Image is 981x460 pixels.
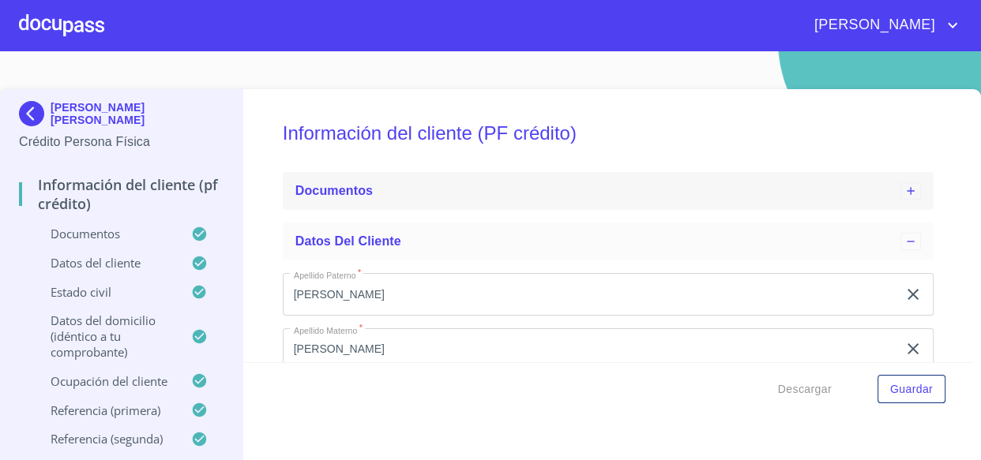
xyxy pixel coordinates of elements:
span: Datos del cliente [295,234,401,248]
h5: Información del cliente (PF crédito) [283,101,934,166]
button: Descargar [772,375,838,404]
div: Documentos [283,172,934,210]
button: clear input [904,285,923,304]
div: [PERSON_NAME] [PERSON_NAME] [19,101,224,133]
p: Estado Civil [19,284,191,300]
span: Descargar [778,380,832,399]
p: Referencia (primera) [19,402,191,418]
p: Ocupación del Cliente [19,373,191,389]
span: [PERSON_NAME] [802,13,943,38]
button: clear input [904,339,923,358]
button: Guardar [878,375,945,404]
p: [PERSON_NAME] [PERSON_NAME] [51,101,224,126]
p: Datos del cliente [19,255,191,271]
p: Documentos [19,226,191,241]
button: account of current user [802,13,962,38]
img: Docupass spot blue [19,101,51,126]
p: Datos del domicilio (idéntico a tu comprobante) [19,312,191,360]
p: Referencia (segunda) [19,431,191,447]
span: Documentos [295,184,373,197]
span: Guardar [890,380,933,399]
p: Información del cliente (PF crédito) [19,175,224,213]
div: Datos del cliente [283,223,934,260]
p: Crédito Persona Física [19,133,224,151]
